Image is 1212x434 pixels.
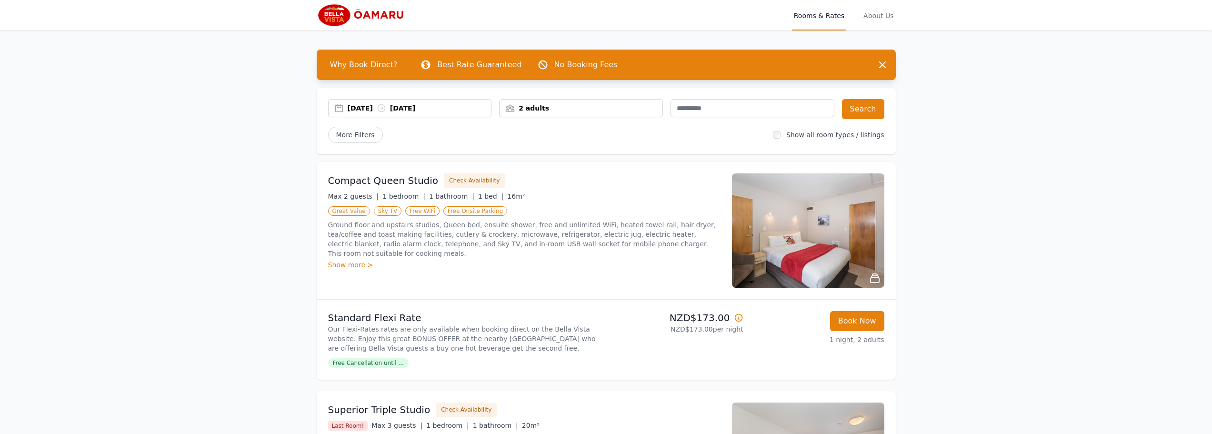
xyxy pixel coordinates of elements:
div: 2 adults [500,103,662,113]
button: Book Now [830,311,884,331]
img: Bella Vista Oamaru [317,4,408,27]
div: Show more > [328,260,721,270]
span: Free Cancellation until ... [328,358,409,368]
span: Sky TV [374,206,402,216]
p: Standard Flexi Rate [328,311,602,324]
p: Our Flexi-Rates rates are only available when booking direct on the Bella Vista website. Enjoy th... [328,324,602,353]
span: 20m² [522,422,540,429]
p: NZD$173.00 [610,311,743,324]
h3: Compact Queen Studio [328,174,439,187]
p: NZD$173.00 per night [610,324,743,334]
span: More Filters [328,127,383,143]
span: 1 bathroom | [429,192,474,200]
label: Show all room types / listings [786,131,884,139]
button: Search [842,99,884,119]
span: Great Value [328,206,370,216]
span: 16m² [507,192,525,200]
span: Free Onsite Parking [443,206,507,216]
span: Why Book Direct? [322,55,405,74]
p: No Booking Fees [554,59,618,71]
span: 1 bed | [478,192,503,200]
span: 1 bedroom | [426,422,469,429]
span: 1 bedroom | [382,192,425,200]
h3: Superior Triple Studio [328,403,431,416]
span: Max 2 guests | [328,192,379,200]
p: 1 night, 2 adults [751,335,884,344]
button: Check Availability [436,403,497,417]
p: Ground floor and upstairs studios, Queen bed, ensuite shower, free and unlimited WiFi, heated tow... [328,220,721,258]
span: 1 bathroom | [473,422,518,429]
span: Max 3 guests | [371,422,422,429]
span: Last Room! [328,421,368,431]
div: [DATE] [DATE] [348,103,491,113]
span: Free WiFi [405,206,440,216]
p: Best Rate Guaranteed [437,59,521,71]
button: Check Availability [444,173,505,188]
